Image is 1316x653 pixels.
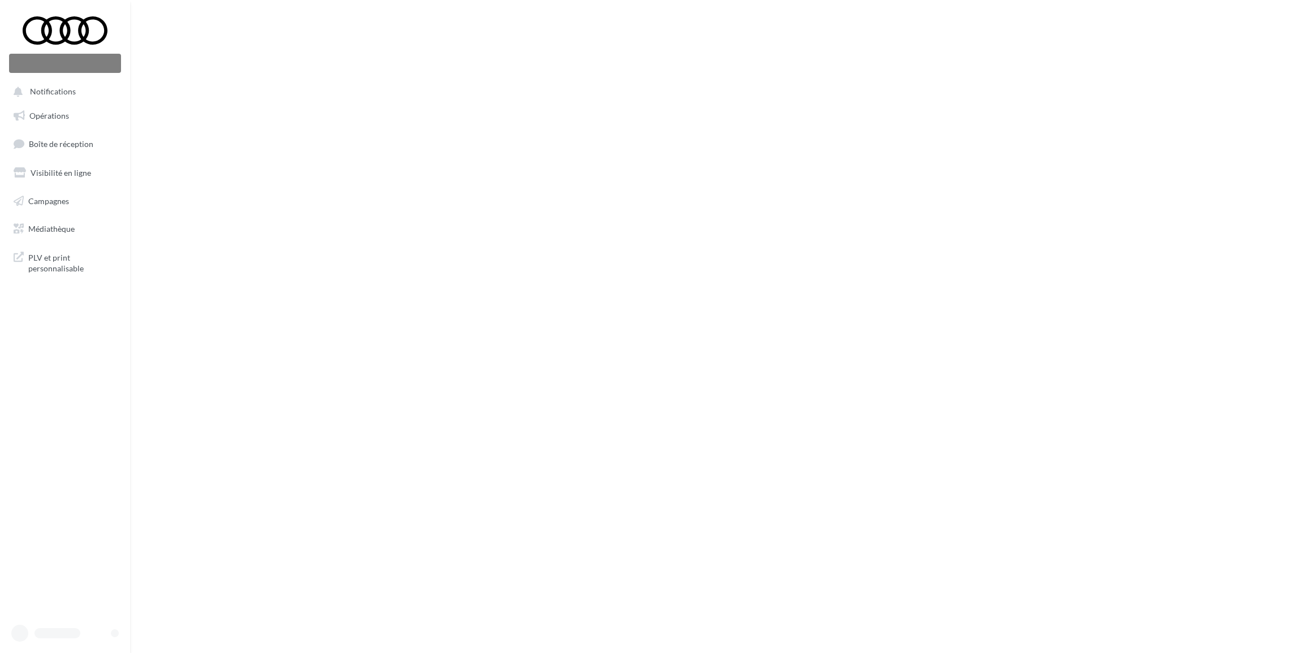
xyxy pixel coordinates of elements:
a: Opérations [7,104,123,128]
span: Boîte de réception [29,139,93,149]
a: PLV et print personnalisable [7,245,123,279]
a: Campagnes [7,189,123,213]
span: Notifications [30,87,76,97]
span: Visibilité en ligne [31,168,91,178]
span: Médiathèque [28,224,75,233]
span: Opérations [29,111,69,120]
a: Médiathèque [7,217,123,241]
div: Nouvelle campagne [9,54,121,73]
a: Visibilité en ligne [7,161,123,185]
a: Boîte de réception [7,132,123,156]
span: Campagnes [28,196,69,205]
span: PLV et print personnalisable [28,250,117,274]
